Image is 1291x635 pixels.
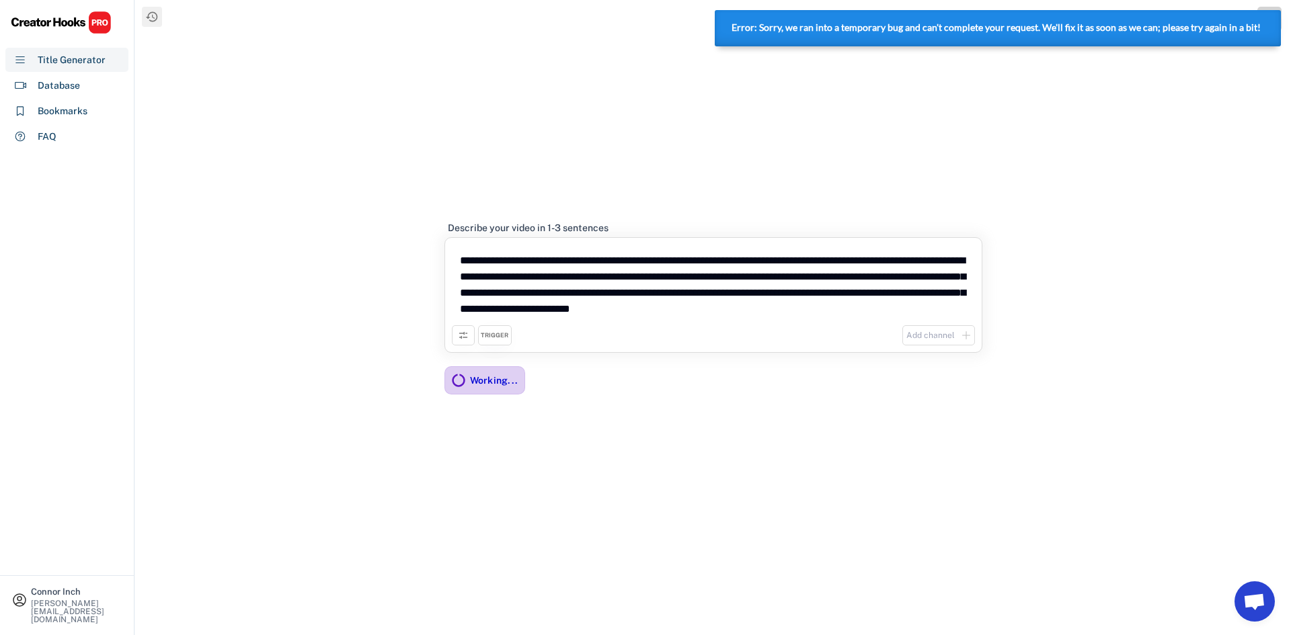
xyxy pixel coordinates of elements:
div: Bookmarks [38,104,87,118]
div: FAQ [38,130,56,144]
div: [PERSON_NAME][EMAIL_ADDRESS][DOMAIN_NAME] [31,599,122,624]
div: Connor Inch [31,587,122,596]
a: Open chat [1235,581,1275,622]
strong: Error: Sorry, we ran into a temporary bug and can't complete your request. We'll fix it as soon a... [732,22,1261,33]
div: Title Generator [38,53,106,67]
div: TRIGGER [481,331,508,340]
div: Database [38,79,80,93]
div: Describe your video in 1-3 sentences [448,222,609,234]
img: CHPRO%20Logo.svg [11,11,112,34]
div: Working... [470,374,518,386]
div: Add channel [906,330,955,341]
